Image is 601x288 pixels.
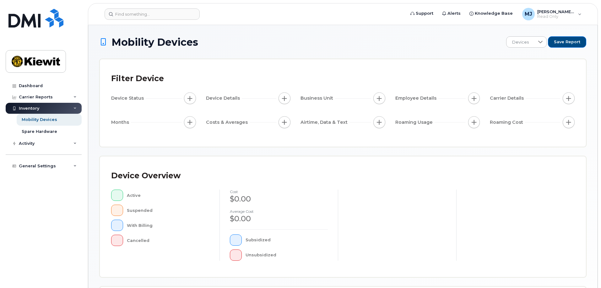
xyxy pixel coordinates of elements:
[127,190,210,201] div: Active
[490,119,525,126] span: Roaming Cost
[506,37,534,48] span: Devices
[230,209,328,213] h4: Average cost
[206,95,242,102] span: Device Details
[554,39,580,45] span: Save Report
[230,213,328,224] div: $0.00
[300,119,349,126] span: Airtime, Data & Text
[230,190,328,194] h4: cost
[127,220,210,231] div: With Billing
[111,37,198,48] span: Mobility Devices
[230,194,328,204] div: $0.00
[111,71,164,87] div: Filter Device
[111,119,131,126] span: Months
[127,205,210,216] div: Suspended
[395,119,435,126] span: Roaming Usage
[206,119,250,126] span: Costs & Averages
[395,95,438,102] span: Employee Details
[300,95,335,102] span: Business Unit
[127,235,210,246] div: Cancelled
[548,36,586,48] button: Save Report
[246,249,328,261] div: Unsubsidized
[111,168,181,184] div: Device Overview
[490,95,526,102] span: Carrier Details
[246,234,328,246] div: Subsidized
[111,95,146,102] span: Device Status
